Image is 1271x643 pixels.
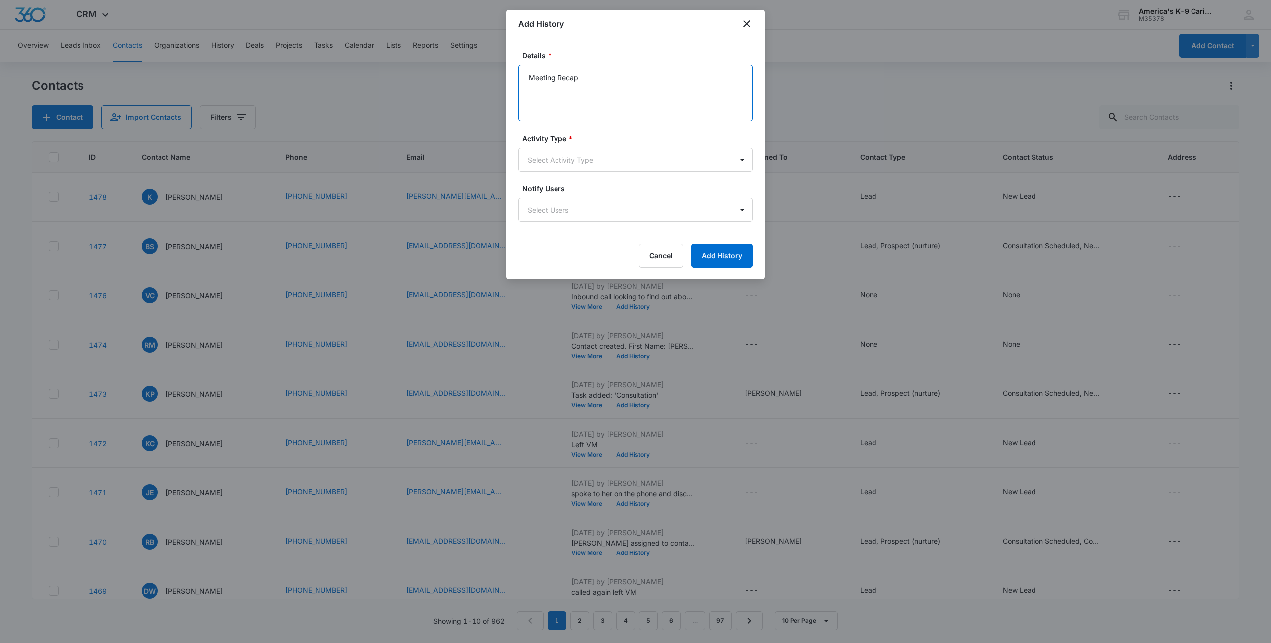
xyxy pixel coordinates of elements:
[639,244,683,268] button: Cancel
[522,184,757,194] label: Notify Users
[741,18,753,30] button: close
[518,65,753,121] textarea: Meeting Recap
[691,244,753,268] button: Add History
[522,50,757,61] label: Details
[522,133,757,144] label: Activity Type
[518,18,564,30] h1: Add History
